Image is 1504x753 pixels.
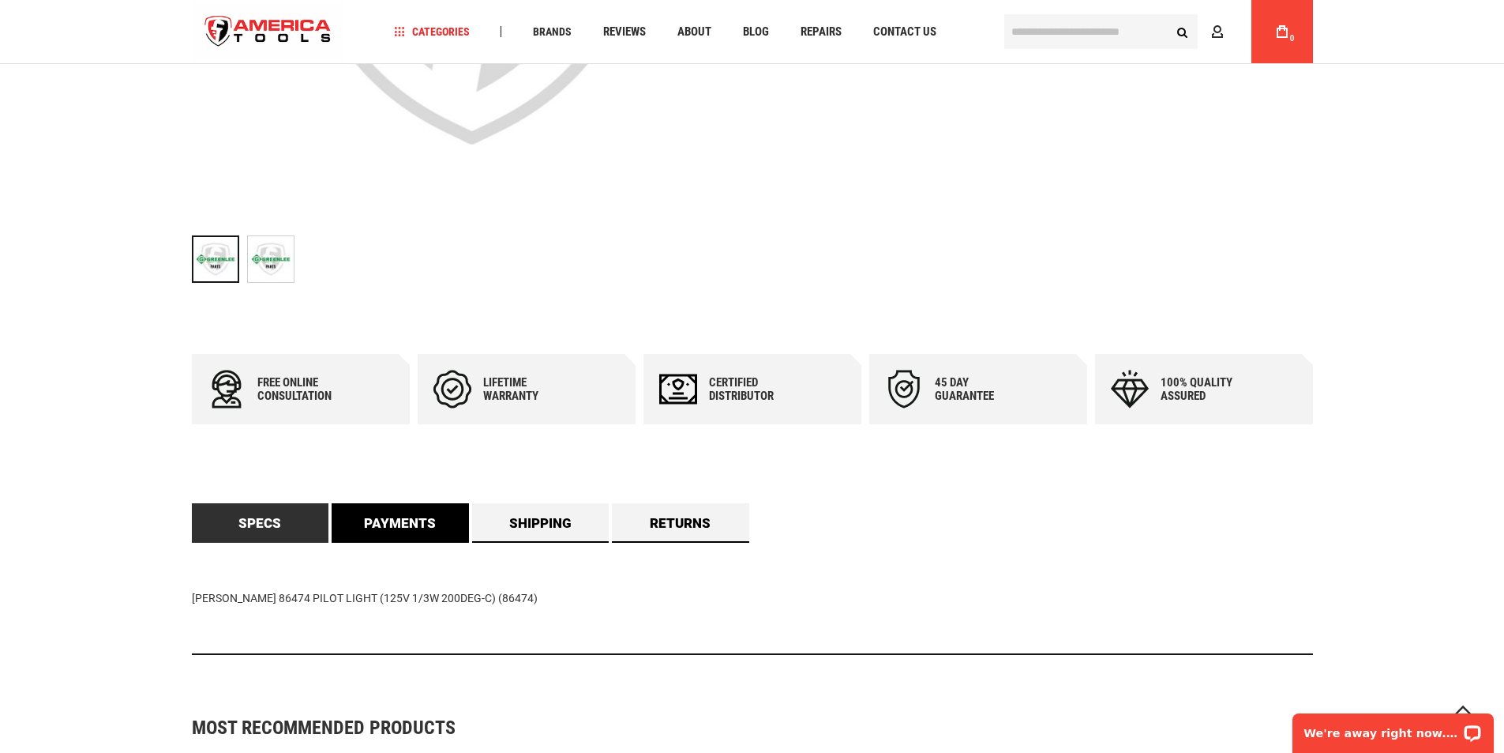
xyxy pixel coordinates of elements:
span: Reviews [603,26,646,38]
a: Blog [736,21,776,43]
div: Greenlee 86474 PILOT LIGHT (125V 1/3W 200DEG-C) (86474) [192,228,247,291]
div: Lifetime warranty [483,376,578,403]
div: Certified Distributor [709,376,804,403]
span: About [677,26,711,38]
img: America Tools [192,2,345,62]
div: 100% quality assured [1161,376,1255,403]
button: Search [1168,17,1198,47]
a: Shipping [472,503,609,543]
a: Payments [332,503,469,543]
div: [PERSON_NAME] 86474 PILOT LIGHT (125V 1/3W 200DEG-C) (86474) [192,543,1313,655]
strong: Most Recommended Products [192,718,1258,737]
iframe: LiveChat chat widget [1282,703,1504,753]
span: Brands [533,26,572,37]
span: Blog [743,26,769,38]
div: Free online consultation [257,376,352,403]
a: Categories [387,21,477,43]
span: Categories [394,26,470,37]
div: 45 day Guarantee [935,376,1030,403]
span: Repairs [801,26,842,38]
a: Returns [612,503,749,543]
span: Contact Us [873,26,936,38]
div: Greenlee 86474 PILOT LIGHT (125V 1/3W 200DEG-C) (86474) [247,228,294,291]
a: Brands [526,21,579,43]
a: Contact Us [866,21,943,43]
a: About [670,21,718,43]
span: 0 [1290,34,1295,43]
a: Specs [192,503,329,543]
img: Greenlee 86474 PILOT LIGHT (125V 1/3W 200DEG-C) (86474) [248,236,294,282]
a: Reviews [596,21,653,43]
a: Repairs [793,21,849,43]
a: store logo [192,2,345,62]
